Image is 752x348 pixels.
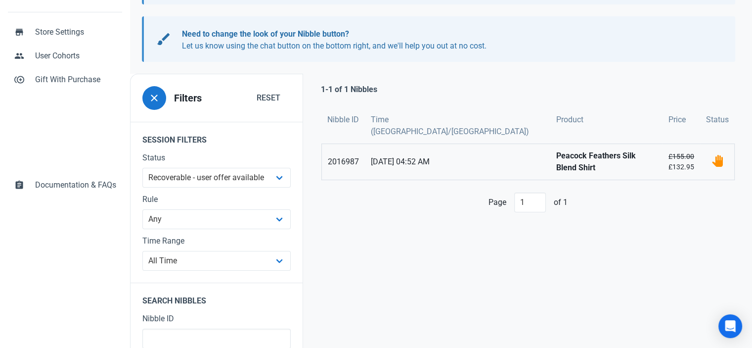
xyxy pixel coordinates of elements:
span: [DATE] 04:52 AM [371,156,544,168]
span: control_point_duplicate [14,74,24,84]
span: Status [706,114,729,126]
span: store [14,26,24,36]
a: 2016987 [322,144,365,180]
a: £155.00£132.95 [663,144,700,180]
b: Need to change the look of your Nibble button? [182,29,349,39]
strong: Peacock Feathers Silk Blend Shirt [556,150,657,174]
div: Open Intercom Messenger [718,314,742,338]
img: status_user_offer_available.svg [711,155,723,167]
span: Store Settings [35,26,116,38]
span: Documentation & FAQs [35,179,116,191]
button: close [142,86,166,110]
small: £132.95 [668,151,694,172]
span: Time ([GEOGRAPHIC_DATA]/[GEOGRAPHIC_DATA]) [371,114,544,138]
button: Reset [246,88,291,108]
s: £155.00 [668,152,694,160]
legend: Session Filters [131,122,303,152]
span: Reset [257,92,280,104]
label: Nibble ID [142,313,291,325]
span: brush [156,31,172,47]
span: close [148,92,160,104]
span: people [14,50,24,60]
legend: Search Nibbles [131,283,303,313]
div: Page of 1 [321,193,735,212]
span: assignment [14,179,24,189]
p: 1-1 of 1 Nibbles [321,84,377,96]
a: peopleUser Cohorts [8,44,122,68]
span: Product [556,114,583,126]
span: Gift With Purchase [35,74,116,86]
a: control_point_duplicateGift With Purchase [8,68,122,92]
a: [DATE] 04:52 AM [365,144,550,180]
label: Rule [142,194,291,205]
a: storeStore Settings [8,20,122,44]
span: Nibble ID [327,114,359,126]
h3: Filters [174,93,202,104]
label: Status [142,152,291,164]
p: Let us know using the chat button on the bottom right, and we'll help you out at no cost. [182,28,713,52]
a: Peacock Feathers Silk Blend Shirt [550,144,663,180]
label: Time Range [142,235,291,247]
span: User Cohorts [35,50,116,62]
span: Price [668,114,686,126]
a: assignmentDocumentation & FAQs [8,173,122,197]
